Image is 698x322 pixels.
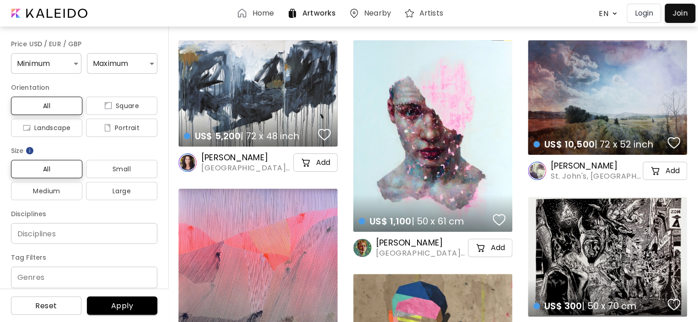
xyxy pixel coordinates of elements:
a: US$ 10,500| 72 x 52 inchfavoriteshttps://cdn.kaleido.art/CDN/Artwork/169389/Primary/medium.webp?u... [528,40,687,155]
span: [GEOGRAPHIC_DATA], [GEOGRAPHIC_DATA] [201,163,291,173]
h6: Nearby [364,10,391,17]
h4: | 72 x 52 inch [533,138,665,150]
h4: | 50 x 70 cm [533,300,665,312]
a: US$ 300| 50 x 70 cmfavoriteshttps://cdn.kaleido.art/CDN/Artwork/171422/Primary/medium.webp?update... [528,197,687,317]
a: [PERSON_NAME][GEOGRAPHIC_DATA], [GEOGRAPHIC_DATA]cart-iconAdd [178,152,338,173]
div: Maximum [87,53,157,74]
img: cart-icon [301,157,311,168]
img: cart-icon [650,165,661,176]
span: Square [93,100,150,111]
span: Reset [18,301,74,311]
a: US$ 5,200| 72 x 48 inchfavoriteshttps://cdn.kaleido.art/CDN/Artwork/174515/Primary/medium.webp?up... [178,40,338,147]
span: Portrait [93,122,150,133]
span: Large [93,186,150,196]
h6: Price USD / EUR / GBP [11,38,157,49]
span: US$ 1,100 [370,215,411,228]
button: iconLandscape [11,119,82,137]
img: arrow down [610,9,619,18]
a: Artworks [287,8,339,19]
button: cart-iconAdd [468,239,512,257]
a: Nearby [349,8,395,19]
button: favorites [665,134,682,152]
h6: [PERSON_NAME] [201,152,291,163]
h4: | 72 x 48 inch [184,130,315,142]
a: [PERSON_NAME]St. John's, [GEOGRAPHIC_DATA]cart-iconAdd [528,160,687,181]
span: Small [93,164,150,175]
span: Apply [94,301,150,311]
button: Reset [11,296,81,315]
img: info [25,146,34,155]
button: favorites [490,211,508,229]
button: iconSquare [86,97,157,115]
h6: [PERSON_NAME] [376,237,466,248]
div: EN [594,5,610,22]
a: [PERSON_NAME][GEOGRAPHIC_DATA], [GEOGRAPHIC_DATA]cart-iconAdd [353,237,512,258]
button: favorites [316,126,333,144]
h6: Home [252,10,274,17]
h6: Disciplines [11,208,157,219]
a: US$ 1,100| 50 x 61 cmfavoriteshttps://cdn.kaleido.art/CDN/Artwork/169884/Primary/medium.webp?upda... [353,40,512,232]
span: US$ 10,500 [544,138,594,151]
h5: Add [491,243,505,252]
button: Small [86,160,157,178]
button: Medium [11,182,82,200]
h6: Size [11,145,157,156]
a: Artists [404,8,447,19]
button: All [11,160,82,178]
button: favorites [665,295,682,314]
h6: [PERSON_NAME] [551,160,641,171]
h4: | 50 x 61 cm [359,215,490,227]
button: Large [86,182,157,200]
span: Medium [18,186,75,196]
a: Home [236,8,277,19]
img: icon [23,124,31,131]
h6: Artworks [302,10,336,17]
span: US$ 300 [544,300,582,312]
h6: Orientation [11,82,157,93]
button: Apply [87,296,157,315]
button: All [11,97,82,115]
button: cart-iconAdd [293,153,338,172]
a: Join [665,4,695,23]
span: US$ 5,200 [195,130,241,142]
div: Minimum [11,53,81,74]
h5: Add [666,166,680,175]
img: icon [104,102,112,109]
h6: Tag Filters [11,252,157,263]
span: St. John's, [GEOGRAPHIC_DATA] [551,171,641,181]
span: All [18,100,75,111]
button: iconPortrait [86,119,157,137]
p: Login [634,8,653,19]
span: [GEOGRAPHIC_DATA], [GEOGRAPHIC_DATA] [376,248,466,258]
span: Landscape [18,122,75,133]
img: cart-icon [475,242,486,253]
h5: Add [316,158,330,167]
button: cart-iconAdd [643,162,687,180]
button: Login [627,4,661,23]
span: All [18,164,75,175]
img: icon [104,124,111,131]
a: Login [627,4,665,23]
h6: Artists [419,10,443,17]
